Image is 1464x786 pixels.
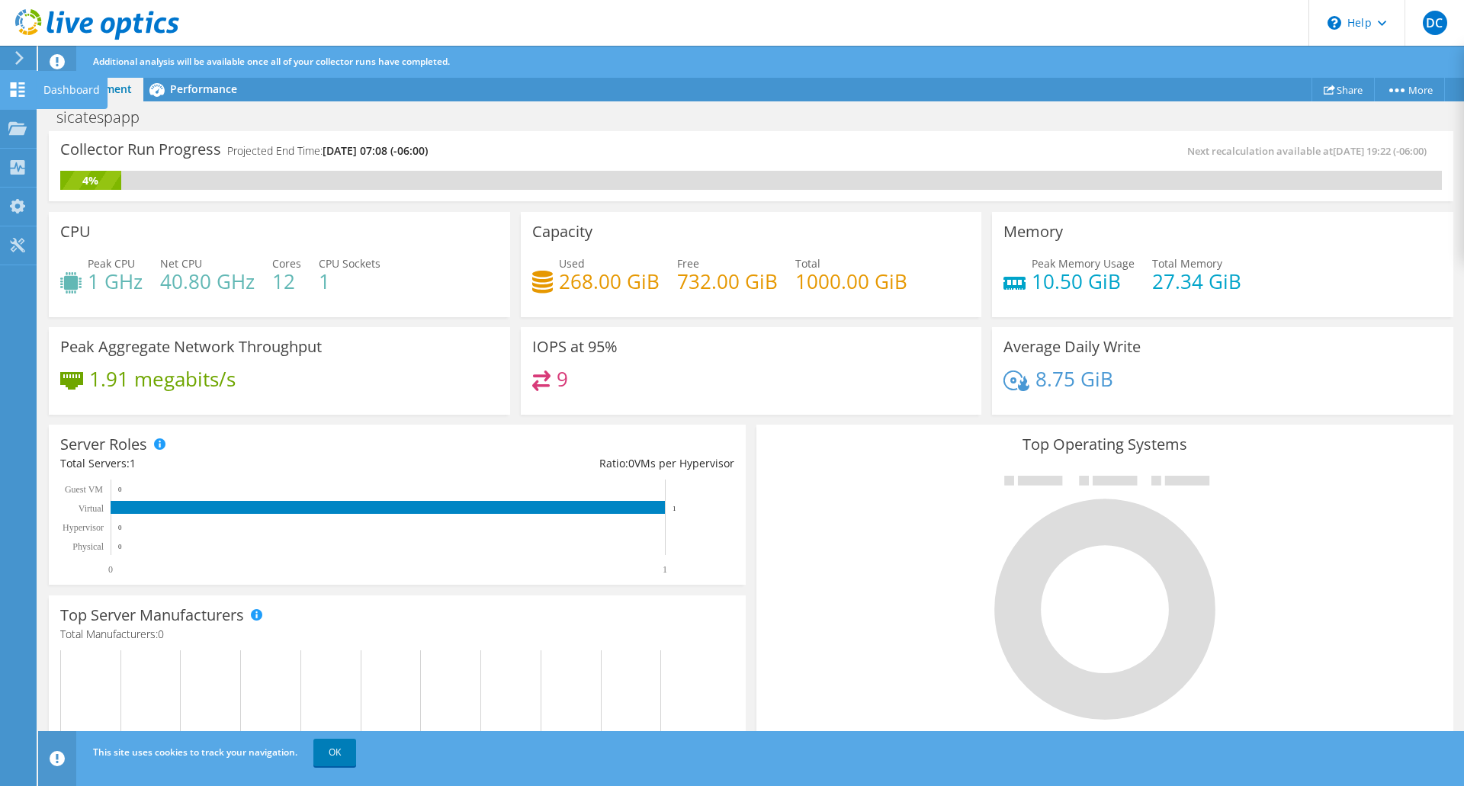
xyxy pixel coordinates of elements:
[170,82,237,96] span: Performance
[118,543,122,550] text: 0
[1423,11,1447,35] span: DC
[60,607,244,624] h3: Top Server Manufacturers
[50,109,163,126] h1: sicatespapp
[118,486,122,493] text: 0
[89,371,236,387] h4: 1.91 megabits/s
[158,627,164,641] span: 0
[118,524,122,531] text: 0
[628,456,634,470] span: 0
[1187,144,1434,158] span: Next recalculation available at
[768,436,1442,453] h3: Top Operating Systems
[93,55,450,68] span: Additional analysis will be available once all of your collector runs have completed.
[60,626,734,643] h4: Total Manufacturers:
[323,143,428,158] span: [DATE] 07:08 (-06:00)
[160,273,255,290] h4: 40.80 GHz
[1152,256,1222,271] span: Total Memory
[79,503,104,514] text: Virtual
[1003,223,1063,240] h3: Memory
[795,273,907,290] h4: 1000.00 GiB
[677,256,699,271] span: Free
[60,223,91,240] h3: CPU
[108,564,113,575] text: 0
[60,436,147,453] h3: Server Roles
[1003,338,1141,355] h3: Average Daily Write
[60,338,322,355] h3: Peak Aggregate Network Throughput
[319,256,380,271] span: CPU Sockets
[1035,371,1113,387] h4: 8.75 GiB
[532,338,618,355] h3: IOPS at 95%
[227,143,428,159] h4: Projected End Time:
[65,484,103,495] text: Guest VM
[795,256,820,271] span: Total
[63,522,104,533] text: Hypervisor
[130,456,136,470] span: 1
[673,505,676,512] text: 1
[397,455,734,472] div: Ratio: VMs per Hypervisor
[160,256,202,271] span: Net CPU
[559,256,585,271] span: Used
[559,273,660,290] h4: 268.00 GiB
[677,273,778,290] h4: 732.00 GiB
[88,256,135,271] span: Peak CPU
[557,371,568,387] h4: 9
[532,223,592,240] h3: Capacity
[36,71,108,109] div: Dashboard
[93,746,297,759] span: This site uses cookies to track your navigation.
[1311,78,1375,101] a: Share
[1374,78,1445,101] a: More
[272,273,301,290] h4: 12
[72,541,104,552] text: Physical
[1032,256,1135,271] span: Peak Memory Usage
[88,273,143,290] h4: 1 GHz
[60,455,397,472] div: Total Servers:
[1328,16,1341,30] svg: \n
[1333,144,1427,158] span: [DATE] 19:22 (-06:00)
[272,256,301,271] span: Cores
[60,172,121,189] div: 4%
[1032,273,1135,290] h4: 10.50 GiB
[319,273,380,290] h4: 1
[313,739,356,766] a: OK
[663,564,667,575] text: 1
[1152,273,1241,290] h4: 27.34 GiB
